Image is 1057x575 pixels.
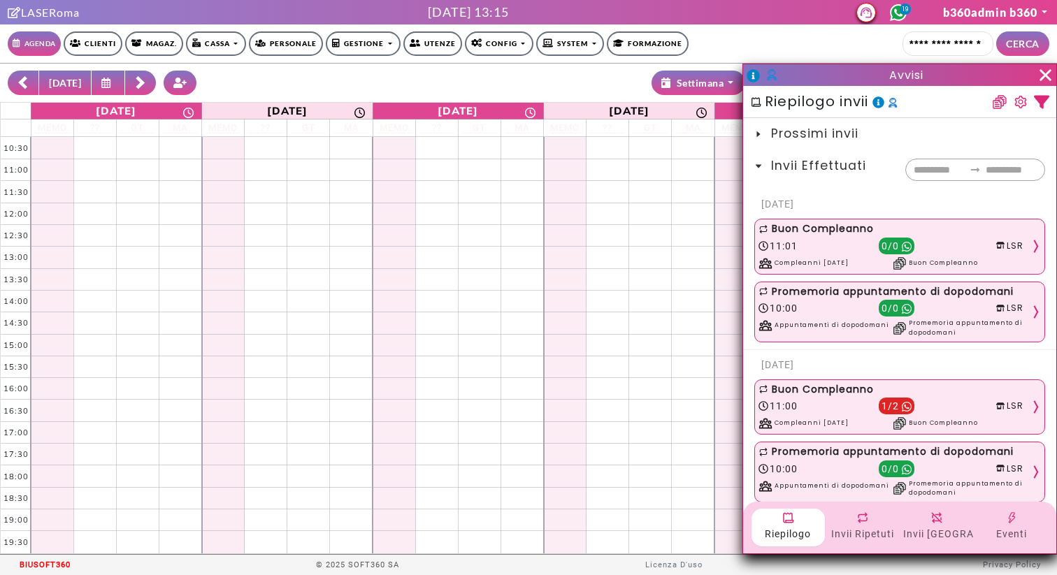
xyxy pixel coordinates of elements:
span: ?? [590,121,625,133]
span: Invii Effettuati [771,157,866,174]
div: 13:30 [1,275,31,284]
span: Memo [547,121,582,133]
span: 1 / 2 [879,398,914,414]
a: Agenda [8,31,61,56]
span: 19 [900,3,911,15]
a: Privacy Policy [983,560,1041,569]
div: Promemoria appuntamento di dopodomani [758,286,1023,298]
div: Invii [GEOGRAPHIC_DATA] [903,524,971,544]
div: LSR [996,398,1023,414]
a: 22 agosto 2025 [715,103,886,119]
div: 19:00 [1,515,31,525]
span: Memo [206,121,240,133]
div: Buon Compleanno [758,384,1023,396]
a: 21 agosto 2025 [544,103,714,119]
a: Clienti [64,31,122,56]
button: Crea nuovo contatto rapido [164,71,197,95]
span: GT [462,121,497,133]
a: 19 agosto 2025 [202,103,373,119]
span: Memo [719,121,754,133]
div: 16:00 [1,384,31,393]
span: caret-right [754,162,763,170]
span: MA [163,121,198,133]
div: [DATE] [609,104,649,117]
div: 10:00 [758,300,798,316]
div: [DATE] [438,104,478,117]
span: caret-right [754,130,763,138]
span: Memo [377,121,412,133]
div: LSR [996,238,1023,254]
a: Clicca per andare alla pagina di firmaLASERoma [8,6,80,19]
div: LSR [996,300,1023,316]
span: Memo [35,121,70,133]
span: Appuntamenti di dopodomani [775,481,889,491]
a: Gestione [326,31,400,56]
span: [DATE] [754,189,1045,219]
span: GT [120,121,155,133]
div: Riepilogo [754,524,822,544]
div: 11:30 [1,187,31,197]
div: 13:00 [1,252,31,262]
div: 19:30 [1,537,31,547]
div: 17:00 [1,428,31,437]
a: SYSTEM [536,31,604,56]
input: Cerca cliente... [903,31,993,56]
span: Riepilogo invii [765,93,898,110]
span: MA [675,121,710,133]
div: 15:30 [1,362,31,372]
span: Buon Compleanno [909,259,978,268]
a: Utenze [403,31,462,56]
div: [DATE] [96,104,136,117]
span: Promemoria appuntamento di dopodomani [909,319,1023,338]
span: 0 / 0 [879,460,914,477]
button: [DATE] [38,71,92,95]
span: Compleanni [DATE] [775,418,849,428]
span: ?? [419,121,454,133]
span: Appuntamenti di dopodomani [775,321,889,330]
div: [DATE] [267,104,308,117]
span: Avvisi [889,67,923,83]
span: 0 / 0 [879,300,914,316]
a: 20 agosto 2025 [373,103,544,119]
span: Promemoria appuntamento di dopodomani [909,479,1023,499]
a: Config [465,31,533,56]
a: Personale [249,31,323,56]
div: 18:30 [1,493,31,503]
div: 14:30 [1,318,31,328]
div: Settimana [661,75,724,90]
a: Licenza D'uso [645,560,703,569]
div: 11:00 [758,398,798,414]
a: Cassa [186,31,246,56]
div: Invii Ripetuti [828,524,896,544]
div: [DATE] 13:15 [428,3,509,22]
div: Eventi [977,524,1045,544]
span: Buon Compleanno [909,418,978,428]
span: setting [1014,96,1027,108]
div: 18:00 [1,472,31,481]
span: Compleanni [DATE] [775,259,849,268]
a: Magaz. [125,31,183,56]
div: 12:30 [1,231,31,240]
div: 11:01 [758,238,798,254]
div: Promemoria appuntamento di dopodomani [758,446,1023,458]
div: 14:00 [1,296,31,306]
span: GT [291,121,326,133]
span: Prossimi invii [771,125,858,142]
div: 10:00 [758,460,798,477]
div: Buon Compleanno [758,223,1023,235]
a: 18 agosto 2025 [31,103,202,119]
div: 15:00 [1,340,31,350]
span: 0 / 0 [879,238,914,254]
div: LSR [996,460,1023,477]
i: Clicca per andare alla pagina di firma [8,7,21,18]
div: 10:30 [1,143,31,153]
button: CERCA [996,31,1049,56]
div: 11:00 [1,165,31,175]
span: MA [333,121,368,133]
a: Formazione [607,31,689,56]
a: b360admin b360 [943,6,1049,19]
span: ?? [78,121,113,133]
span: ?? [248,121,283,133]
div: 16:30 [1,406,31,416]
div: 12:00 [1,209,31,219]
